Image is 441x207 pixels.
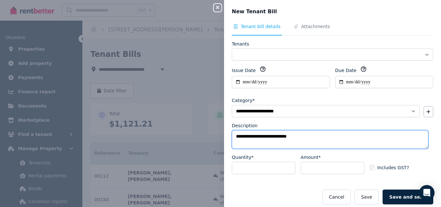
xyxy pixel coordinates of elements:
[232,97,255,104] label: Category*
[377,164,409,171] span: Includes GST?
[301,154,321,160] label: Amount*
[383,190,433,204] button: Save and send
[232,23,433,36] nav: Tabs
[232,8,277,16] span: New Tenant Bill
[301,23,330,30] span: Attachments
[370,165,375,170] input: Includes GST?
[232,154,254,160] label: Quantity*
[419,185,435,201] div: Open Intercom Messenger
[335,67,356,74] label: Due Date
[232,122,258,129] label: Description
[232,41,249,47] label: Tenants
[232,67,256,74] label: Issue Date
[241,23,281,30] span: Tenant bill details
[323,190,351,204] button: Cancel
[354,190,378,204] button: Save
